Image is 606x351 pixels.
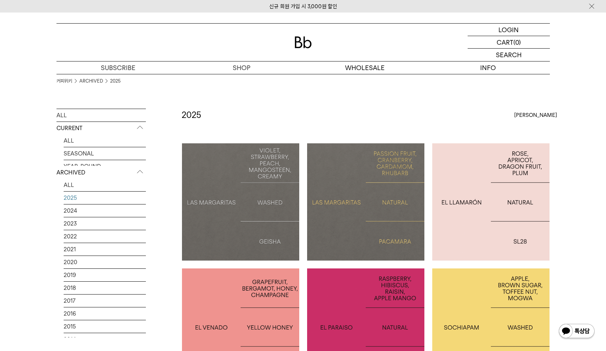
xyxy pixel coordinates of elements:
a: 2017 [64,295,146,307]
a: 2023 [64,217,146,230]
a: 2024 [64,204,146,217]
a: 신규 회원 가입 시 3,000원 할인 [269,3,337,10]
p: CART [497,36,513,48]
a: SUBSCRIBE [56,61,180,74]
img: 코스타리카 엘 야마론COSTA RICA EL LLAMARÓN [432,143,550,261]
p: LOGIN [498,24,519,36]
a: 2021 [64,243,146,256]
p: WHOLESALE [303,61,427,74]
img: 1000001185_add2_057.jpg [307,143,424,261]
a: SHOP [180,61,303,74]
p: INFO [427,61,550,74]
span: [PERSON_NAME] [514,111,557,119]
img: 로고 [295,36,312,48]
a: 2014 [64,333,146,346]
a: 2020 [64,256,146,268]
a: ALL [64,179,146,191]
a: 커피위키 [56,78,72,85]
p: CURRENT [56,122,146,135]
a: 2019 [64,269,146,281]
a: ALL [56,109,146,122]
img: 카카오톡 채널 1:1 채팅 버튼 [558,323,595,340]
a: 2018 [64,282,146,294]
p: (0) [513,36,521,48]
h2: 2025 [182,109,201,121]
a: SEASONAL [64,147,146,160]
a: YEAR-ROUND [64,160,146,173]
a: LOGIN [468,24,550,36]
a: ARCHIVED [79,78,103,85]
a: ALL [64,134,146,147]
a: 라스 마가리타스: 파카마라LAS MARGARITAS: PACAMARA [307,143,424,261]
a: 2022 [64,230,146,243]
a: 2016 [64,307,146,320]
a: 2025 [64,192,146,204]
a: 2015 [64,320,146,333]
p: ARCHIVED [56,166,146,179]
a: CART (0) [468,36,550,49]
p: SEARCH [496,49,522,61]
a: 2025 [110,78,120,85]
img: 라스 마가리타스: 게이샤LAS MARGARITAS: GEISHA [182,143,299,261]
